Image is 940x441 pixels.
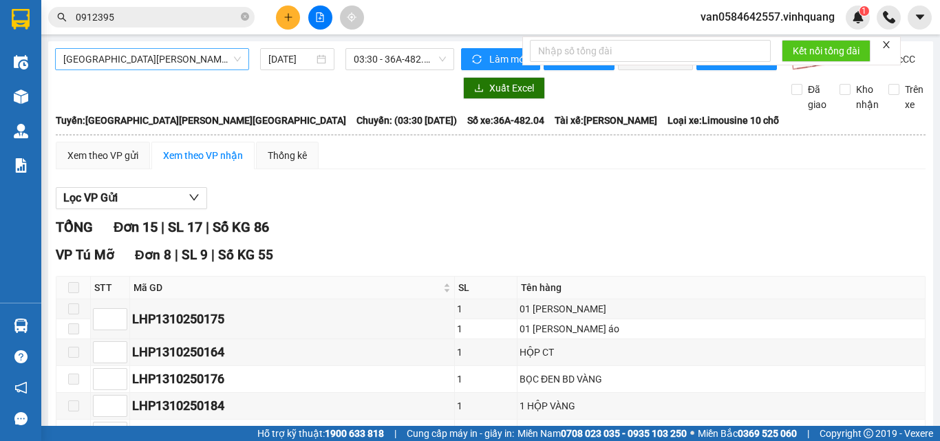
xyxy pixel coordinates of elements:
[206,219,209,235] span: |
[28,58,97,88] strong: PHIẾU GỬI HÀNG
[517,426,687,441] span: Miền Nam
[130,339,455,366] td: LHP1310250164
[555,113,657,128] span: Tài xế: [PERSON_NAME]
[132,343,452,362] div: LHP1310250164
[463,77,545,99] button: downloadXuất Excel
[241,11,249,24] span: close-circle
[315,12,325,22] span: file-add
[130,299,455,339] td: LHP1310250175
[7,39,15,103] img: logo
[130,366,455,393] td: LHP1310250176
[356,113,457,128] span: Chuyến: (03:30 [DATE])
[56,247,114,263] span: VP Tú Mỡ
[168,219,202,235] span: SL 17
[213,219,269,235] span: Số KG 86
[457,425,514,440] div: 1
[899,82,929,112] span: Trên xe
[57,12,67,22] span: search
[472,54,484,65] span: sync
[859,6,869,16] sup: 1
[175,247,178,263] span: |
[25,11,99,56] strong: CÔNG TY TNHH VĨNH QUANG
[284,12,293,22] span: plus
[14,350,28,363] span: question-circle
[354,49,446,69] span: 03:30 - 36A-482.04
[394,426,396,441] span: |
[520,372,923,387] div: BỌC ĐEN BD VÀNG
[14,381,28,394] span: notification
[14,319,28,333] img: warehouse-icon
[882,40,891,50] span: close
[14,55,28,69] img: warehouse-icon
[455,277,517,299] th: SL
[489,52,529,67] span: Làm mới
[467,113,544,128] span: Số xe: 36A-482.04
[135,247,171,263] span: Đơn 8
[56,187,207,209] button: Lọc VP Gửi
[520,321,923,336] div: 01 [PERSON_NAME] áo
[457,321,514,336] div: 1
[132,310,452,329] div: LHP1310250175
[807,426,809,441] span: |
[852,11,864,23] img: icon-new-feature
[133,280,440,295] span: Mã GD
[457,345,514,360] div: 1
[520,345,923,360] div: HỘP CT
[347,12,356,22] span: aim
[517,277,926,299] th: Tên hàng
[76,10,238,25] input: Tìm tên, số ĐT hoặc mã đơn
[218,247,273,263] span: Số KG 55
[163,148,243,163] div: Xem theo VP nhận
[457,372,514,387] div: 1
[530,40,771,62] input: Nhập số tổng đài
[211,247,215,263] span: |
[914,11,926,23] span: caret-down
[520,301,923,316] div: 01 [PERSON_NAME]
[268,52,314,67] input: 14/10/2025
[182,247,208,263] span: SL 9
[17,91,107,101] strong: Hotline : 0889 23 23 23
[489,80,534,96] span: Xuất Excel
[257,426,384,441] span: Hỗ trợ kỹ thuật:
[862,6,866,16] span: 1
[793,43,859,58] span: Kết nối tổng đài
[883,11,895,23] img: phone-icon
[14,158,28,173] img: solution-icon
[561,428,687,439] strong: 0708 023 035 - 0935 103 250
[690,431,694,436] span: ⚪️
[340,6,364,30] button: aim
[189,192,200,203] span: down
[474,83,484,94] span: download
[91,277,130,299] th: STT
[851,82,884,112] span: Kho nhận
[56,115,346,126] b: Tuyến: [GEOGRAPHIC_DATA][PERSON_NAME][GEOGRAPHIC_DATA]
[738,428,797,439] strong: 0369 525 060
[132,396,452,416] div: LHP1310250184
[63,189,118,206] span: Lọc VP Gửi
[690,8,846,25] span: van0584642557.vinhquang
[457,398,514,413] div: 1
[109,45,215,63] span: QT1410250209
[14,89,28,104] img: warehouse-icon
[12,9,30,30] img: logo-vxr
[161,219,164,235] span: |
[461,48,540,70] button: syncLàm mới
[407,426,514,441] span: Cung cấp máy in - giấy in:
[56,219,93,235] span: TỔNG
[63,49,241,69] span: Thanh Hóa - Hà Nội
[67,148,138,163] div: Xem theo VP gửi
[698,426,797,441] span: Miền Bắc
[325,428,384,439] strong: 1900 633 818
[241,12,249,21] span: close-circle
[782,40,870,62] button: Kết nối tổng đài
[132,369,452,389] div: LHP1310250176
[14,124,28,138] img: warehouse-icon
[268,148,307,163] div: Thống kê
[864,429,873,438] span: copyright
[667,113,779,128] span: Loại xe: Limousine 10 chỗ
[908,6,932,30] button: caret-down
[276,6,300,30] button: plus
[457,301,514,316] div: 1
[14,412,28,425] span: message
[308,6,332,30] button: file-add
